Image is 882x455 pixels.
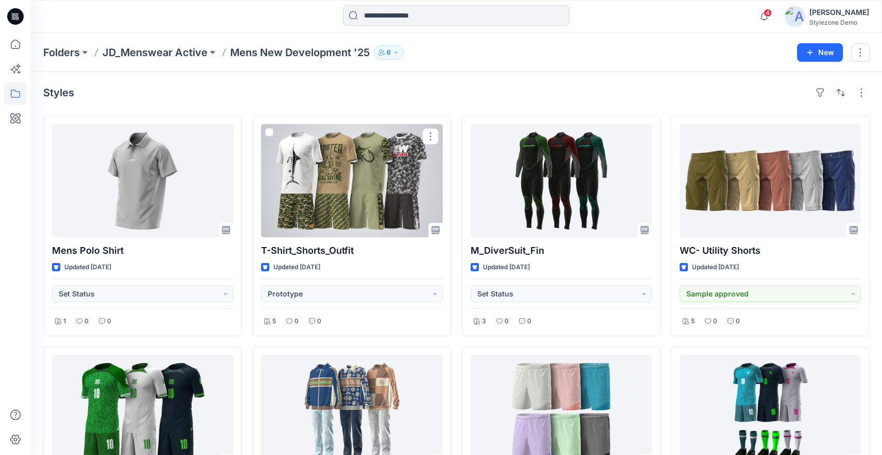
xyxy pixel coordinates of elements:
[785,6,805,27] img: avatar
[63,316,66,327] p: 1
[387,47,391,58] p: 6
[273,262,320,273] p: Updated [DATE]
[374,45,404,60] button: 6
[809,19,869,26] div: Stylezone Demo
[295,316,299,327] p: 0
[52,243,233,258] p: Mens Polo Shirt
[471,124,652,237] a: M_DiverSuit_Fin
[43,86,74,99] h4: Styles
[680,124,861,237] a: WC- Utility Shorts
[84,316,89,327] p: 0
[272,316,276,327] p: 5
[797,43,843,62] button: New
[692,262,739,273] p: Updated [DATE]
[809,6,869,19] div: [PERSON_NAME]
[680,243,861,258] p: WC- Utility Shorts
[64,262,111,273] p: Updated [DATE]
[52,124,233,237] a: Mens Polo Shirt
[736,316,740,327] p: 0
[482,316,486,327] p: 3
[107,316,111,327] p: 0
[764,9,772,17] span: 4
[261,243,442,258] p: T-Shirt_Shorts_Outfit
[317,316,321,327] p: 0
[483,262,530,273] p: Updated [DATE]
[713,316,717,327] p: 0
[43,45,80,60] a: Folders
[505,316,509,327] p: 0
[691,316,695,327] p: 5
[230,45,370,60] p: Mens New Development '25
[471,243,652,258] p: M_DiverSuit_Fin
[102,45,207,60] a: JD_Menswear Active
[261,124,442,237] a: T-Shirt_Shorts_Outfit
[527,316,531,327] p: 0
